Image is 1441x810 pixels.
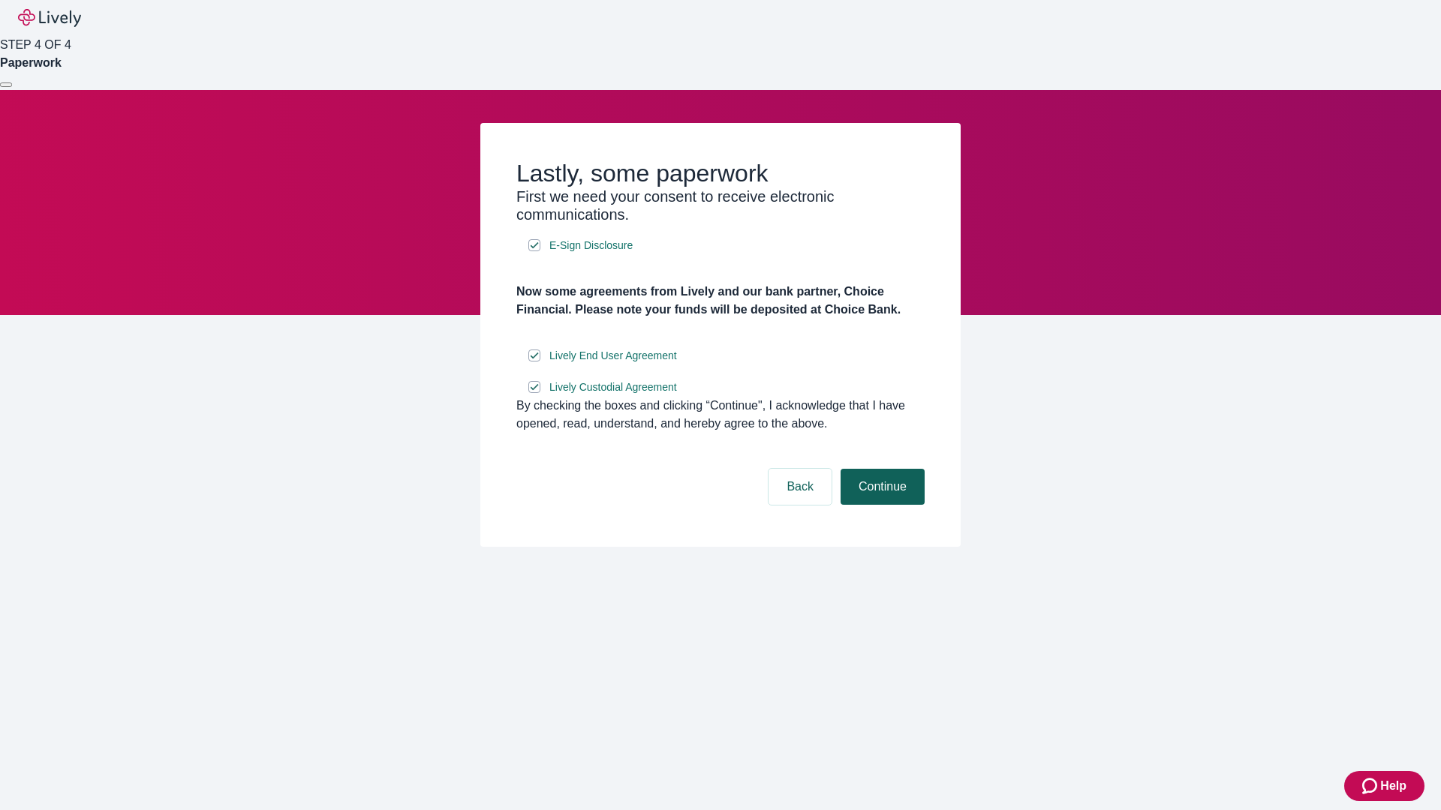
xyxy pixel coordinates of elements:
a: e-sign disclosure document [546,346,680,365]
button: Continue [841,469,925,505]
img: Lively [18,9,81,27]
a: e-sign disclosure document [546,236,636,255]
button: Back [769,469,832,505]
div: By checking the boxes and clicking “Continue", I acknowledge that I have opened, read, understand... [516,397,925,433]
button: Zendesk support iconHelp [1344,771,1424,801]
h2: Lastly, some paperwork [516,159,925,187]
span: Lively End User Agreement [549,348,677,364]
h4: Now some agreements from Lively and our bank partner, Choice Financial. Please note your funds wi... [516,283,925,319]
span: Lively Custodial Agreement [549,379,677,395]
span: Help [1380,777,1406,795]
a: e-sign disclosure document [546,378,680,397]
span: E-Sign Disclosure [549,238,633,253]
h3: First we need your consent to receive electronic communications. [516,187,925,223]
svg: Zendesk support icon [1362,777,1380,795]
